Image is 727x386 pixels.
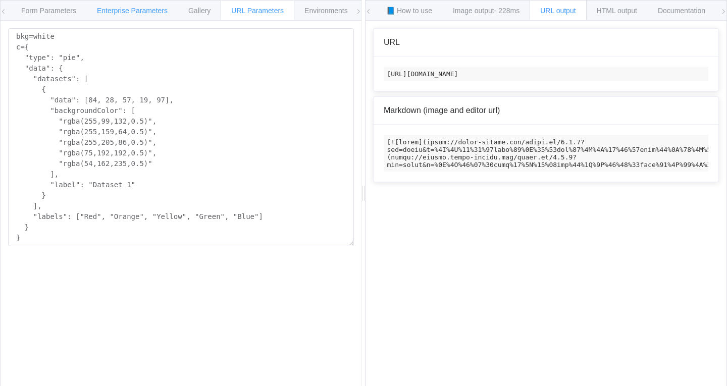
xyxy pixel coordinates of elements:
[304,7,348,15] span: Environments
[97,7,168,15] span: Enterprise Parameters
[384,135,708,172] code: [![lorem](ipsum://dolor-sitame.con/adipi.el/6.1.7?sed=doeiu&t=%4I%4U%11%31%97labo%89%0E%35%53dol%...
[384,106,500,115] span: Markdown (image and editor url)
[231,7,284,15] span: URL Parameters
[597,7,637,15] span: HTML output
[21,7,76,15] span: Form Parameters
[658,7,705,15] span: Documentation
[540,7,576,15] span: URL output
[188,7,211,15] span: Gallery
[384,67,708,81] code: [URL][DOMAIN_NAME]
[453,7,520,15] span: Image output
[384,38,400,46] span: URL
[386,7,432,15] span: 📘 How to use
[494,7,520,15] span: - 228ms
